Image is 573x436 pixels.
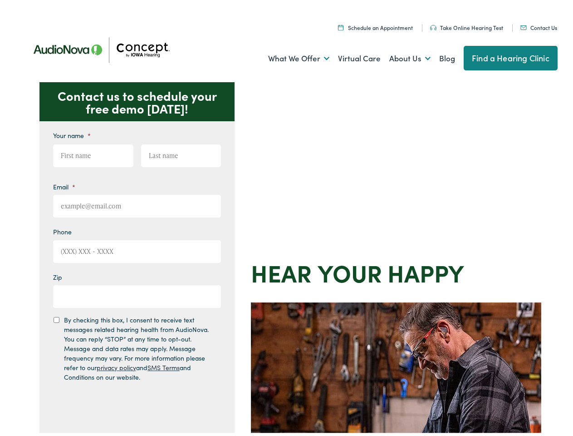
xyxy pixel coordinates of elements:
a: What We Offer [268,39,329,73]
input: Last name [141,142,221,164]
a: About Us [389,39,431,73]
label: By checking this box, I consent to receive text messages related hearing health from AudioNova. Y... [64,312,213,379]
a: Schedule an Appointment [338,21,413,29]
a: Virtual Care [338,39,381,73]
a: Contact Us [520,21,557,29]
input: (XXX) XXX - XXXX [53,238,221,260]
a: SMS Terms [147,360,180,369]
a: privacy policy [97,360,136,369]
a: Blog [439,39,455,73]
a: Take Online Hearing Test [430,21,503,29]
label: Phone [53,225,72,233]
img: utility icon [520,23,527,27]
label: Email [53,180,75,188]
img: utility icon [430,22,436,28]
label: Zip [53,270,62,278]
strong: your Happy [318,253,464,286]
input: First name [53,142,133,164]
a: Find a Hearing Clinic [464,43,558,68]
img: A calendar icon to schedule an appointment at Concept by Iowa Hearing. [338,22,343,28]
input: example@email.com [53,192,221,215]
p: Contact us to schedule your free demo [DATE]! [39,79,235,119]
label: Your name [53,129,91,137]
strong: Hear [251,253,312,286]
